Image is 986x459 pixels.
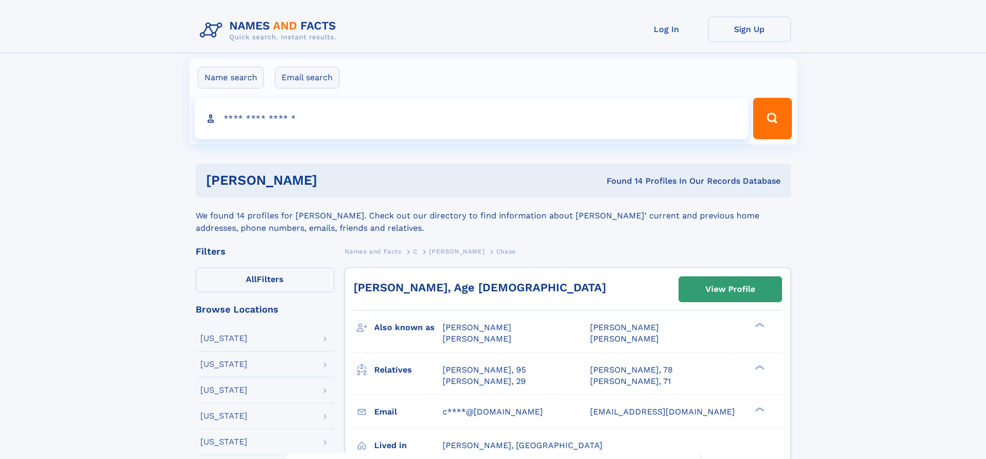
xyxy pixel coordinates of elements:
[443,376,526,387] a: [PERSON_NAME], 29
[196,247,334,256] div: Filters
[374,403,443,421] h3: Email
[708,17,791,42] a: Sign Up
[625,17,708,42] a: Log In
[196,305,334,314] div: Browse Locations
[200,438,247,446] div: [US_STATE]
[753,364,765,371] div: ❯
[196,197,791,234] div: We found 14 profiles for [PERSON_NAME]. Check out our directory to find information about [PERSON...
[429,245,484,258] a: [PERSON_NAME]
[443,440,602,450] span: [PERSON_NAME], [GEOGRAPHIC_DATA]
[753,322,765,329] div: ❯
[200,412,247,420] div: [US_STATE]
[206,174,462,187] h1: [PERSON_NAME]
[443,322,511,332] span: [PERSON_NAME]
[198,67,264,88] label: Name search
[429,248,484,255] span: [PERSON_NAME]
[275,67,340,88] label: Email search
[195,98,749,139] input: search input
[679,277,782,302] a: View Profile
[590,322,659,332] span: [PERSON_NAME]
[590,376,671,387] a: [PERSON_NAME], 71
[200,334,247,343] div: [US_STATE]
[462,175,781,187] div: Found 14 Profiles In Our Records Database
[753,98,791,139] button: Search Button
[200,360,247,368] div: [US_STATE]
[374,437,443,454] h3: Lived in
[354,281,606,294] a: [PERSON_NAME], Age [DEMOGRAPHIC_DATA]
[443,364,526,376] a: [PERSON_NAME], 95
[753,406,765,412] div: ❯
[413,248,418,255] span: C
[200,386,247,394] div: [US_STATE]
[413,245,418,258] a: C
[374,361,443,379] h3: Relatives
[246,274,257,284] span: All
[196,17,345,45] img: Logo Names and Facts
[590,334,659,344] span: [PERSON_NAME]
[590,364,673,376] a: [PERSON_NAME], 78
[496,248,516,255] span: Chase
[196,268,334,292] label: Filters
[590,407,735,417] span: [EMAIL_ADDRESS][DOMAIN_NAME]
[443,334,511,344] span: [PERSON_NAME]
[374,319,443,336] h3: Also known as
[705,277,755,301] div: View Profile
[345,245,402,258] a: Names and Facts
